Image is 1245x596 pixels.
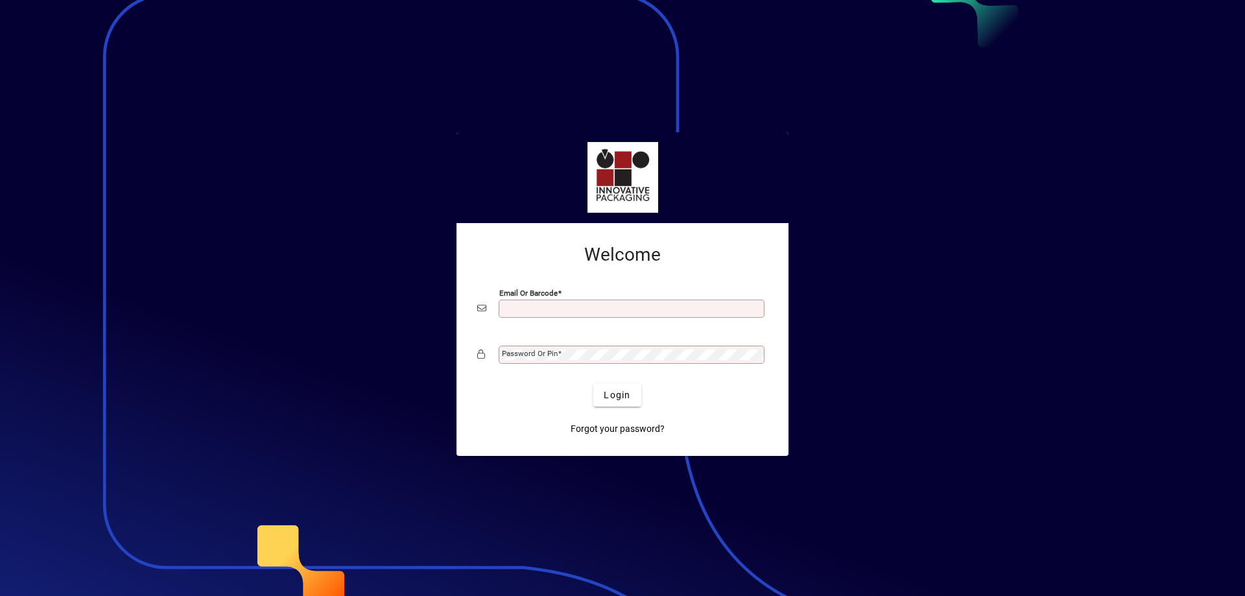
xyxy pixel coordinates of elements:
mat-label: Email or Barcode [499,289,558,298]
a: Forgot your password? [565,417,670,440]
h2: Welcome [477,244,768,266]
span: Login [604,388,630,402]
mat-label: Password or Pin [502,349,558,358]
span: Forgot your password? [571,422,665,436]
button: Login [593,383,641,407]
